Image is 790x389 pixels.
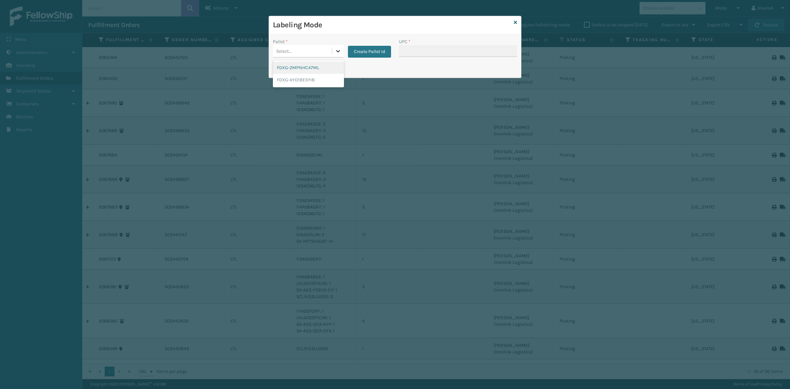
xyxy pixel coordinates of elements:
h3: Labeling Mode [273,20,511,30]
div: FDXG-2MPNHC47ML [273,62,344,74]
button: Create Pallet Id [348,46,391,58]
div: FDXG-AYO1BESYI8 [273,74,344,86]
label: UPC [399,38,410,45]
label: Pallet [273,38,288,45]
div: Select... [276,48,292,55]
